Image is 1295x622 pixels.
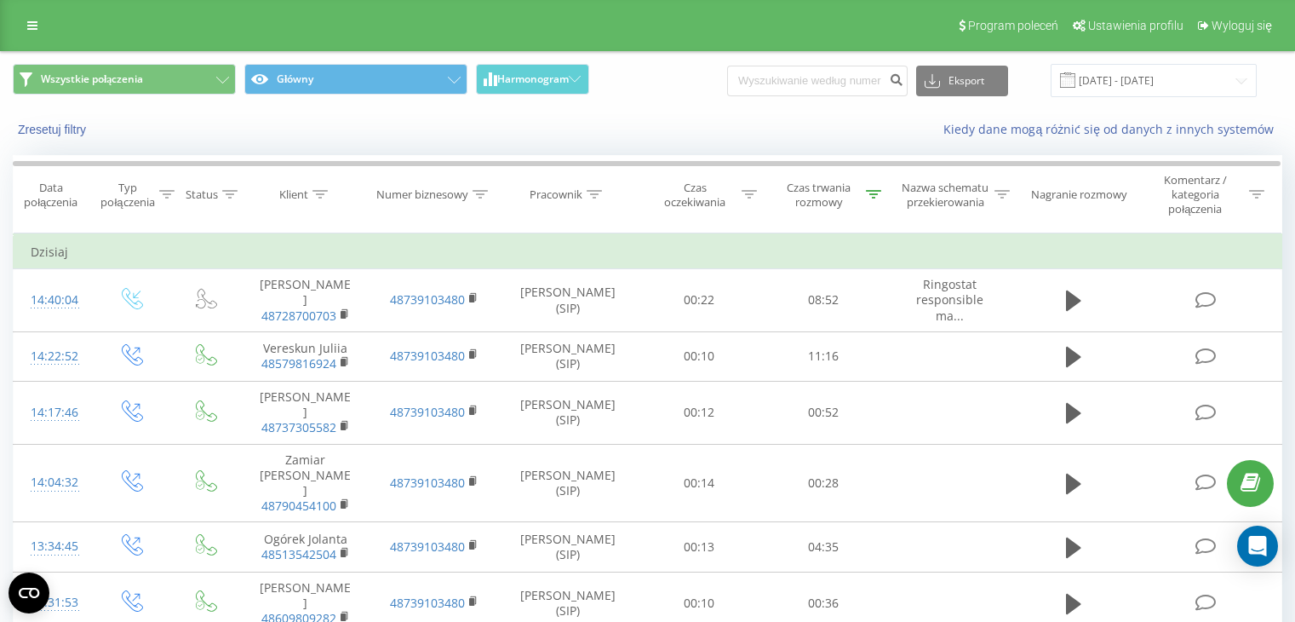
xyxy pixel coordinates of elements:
[13,122,95,137] button: Zresetuj filtry
[638,382,761,445] td: 00:12
[497,73,569,85] span: Harmonogram
[761,382,885,445] td: 00:52
[261,546,336,562] a: 48513542504
[241,269,370,332] td: [PERSON_NAME]
[968,19,1058,32] span: Program poleceń
[1145,173,1245,216] div: Komentarz / kategoria połączenia
[776,181,862,210] div: Czas trwania rozmowy
[390,538,465,555] a: 48739103480
[727,66,908,96] input: Wyszukiwanie według numeru
[244,64,467,95] button: Główny
[1031,187,1127,202] div: Nagranie rozmowy
[31,396,76,429] div: 14:17:46
[241,382,370,445] td: [PERSON_NAME]
[241,522,370,572] td: Ogórek Jolanta
[761,269,885,332] td: 08:52
[1088,19,1183,32] span: Ustawienia profilu
[1212,19,1272,32] span: Wyloguj się
[186,187,218,202] div: Status
[761,331,885,381] td: 11:16
[31,586,76,619] div: 13:31:53
[390,404,465,420] a: 48739103480
[390,595,465,611] a: 48739103480
[761,522,885,572] td: 04:35
[261,419,336,435] a: 48737305582
[31,340,76,373] div: 14:22:52
[13,64,236,95] button: Wszystkie połączenia
[241,444,370,522] td: Zamiar [PERSON_NAME]
[14,181,88,210] div: Data połączenia
[31,530,76,563] div: 13:34:45
[390,348,465,364] a: 48739103480
[499,269,638,332] td: [PERSON_NAME] (SIP)
[261,498,336,514] a: 48790454100
[499,522,638,572] td: [PERSON_NAME] (SIP)
[261,308,336,324] a: 48728700703
[901,181,990,210] div: Nazwa schematu przekierowania
[31,466,76,499] div: 14:04:32
[653,181,738,210] div: Czas oczekiwania
[279,187,308,202] div: Klient
[14,235,1282,269] td: Dzisiaj
[261,355,336,371] a: 48579816924
[499,382,638,445] td: [PERSON_NAME] (SIP)
[638,444,761,522] td: 00:14
[376,187,468,202] div: Numer biznesowy
[241,331,370,381] td: Vereskun Juliia
[638,522,761,572] td: 00:13
[638,331,761,381] td: 00:10
[530,187,582,202] div: Pracownik
[499,444,638,522] td: [PERSON_NAME] (SIP)
[638,269,761,332] td: 00:22
[943,121,1282,137] a: Kiedy dane mogą różnić się od danych z innych systemów
[41,72,143,86] span: Wszystkie połączenia
[916,276,983,323] span: Ringostat responsible ma...
[476,64,589,95] button: Harmonogram
[390,475,465,491] a: 48739103480
[100,181,154,210] div: Typ połączenia
[499,331,638,381] td: [PERSON_NAME] (SIP)
[916,66,1008,96] button: Eksport
[9,573,49,613] button: Open CMP widget
[390,291,465,308] a: 48739103480
[761,444,885,522] td: 00:28
[1237,526,1278,567] div: Open Intercom Messenger
[31,284,76,317] div: 14:40:04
